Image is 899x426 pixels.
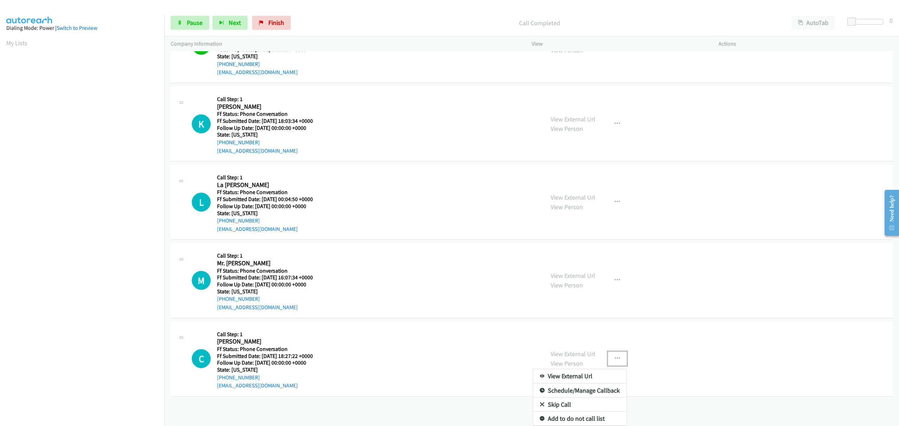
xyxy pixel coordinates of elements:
iframe: Resource Center [879,185,899,241]
a: Add to do not call list [533,412,626,426]
iframe: Dialpad [6,54,164,387]
a: Schedule/Manage Callback [533,384,626,398]
a: Skip Call [533,398,626,412]
a: My Lists [6,39,27,47]
a: Switch to Preview [57,25,97,31]
div: Dialing Mode: Power | [6,24,158,32]
a: View External Url [533,369,626,383]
